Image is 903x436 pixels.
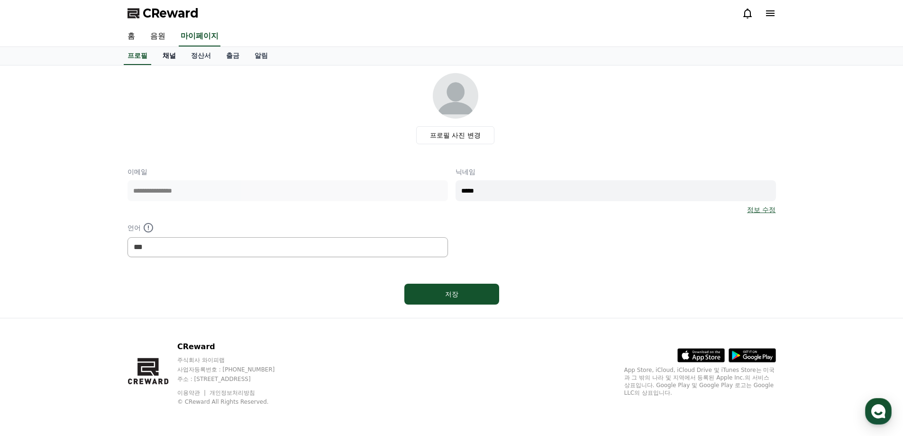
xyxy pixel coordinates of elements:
p: 이메일 [128,167,448,176]
p: 주소 : [STREET_ADDRESS] [177,375,293,383]
span: 설정 [146,315,158,323]
span: 대화 [87,315,98,323]
p: 사업자등록번호 : [PHONE_NUMBER] [177,366,293,373]
p: 닉네임 [456,167,776,176]
a: 정산서 [183,47,219,65]
a: 대화 [63,301,122,325]
a: 이용약관 [177,390,207,396]
a: 알림 [247,47,275,65]
span: CReward [143,6,199,21]
p: 주식회사 와이피랩 [177,356,293,364]
div: 저장 [423,289,480,299]
a: 프로필 [124,47,151,65]
a: 홈 [3,301,63,325]
p: © CReward All Rights Reserved. [177,398,293,406]
a: 마이페이지 [179,27,220,46]
a: 개인정보처리방침 [210,390,255,396]
a: 홈 [120,27,143,46]
img: profile_image [433,73,478,119]
span: 홈 [30,315,36,323]
a: CReward [128,6,199,21]
p: 언어 [128,222,448,233]
label: 프로필 사진 변경 [416,126,494,144]
p: CReward [177,341,293,353]
a: 설정 [122,301,182,325]
a: 출금 [219,47,247,65]
a: 정보 수정 [747,205,775,214]
a: 채널 [155,47,183,65]
a: 음원 [143,27,173,46]
p: App Store, iCloud, iCloud Drive 및 iTunes Store는 미국과 그 밖의 나라 및 지역에서 등록된 Apple Inc.의 서비스 상표입니다. Goo... [624,366,776,397]
button: 저장 [404,284,499,305]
